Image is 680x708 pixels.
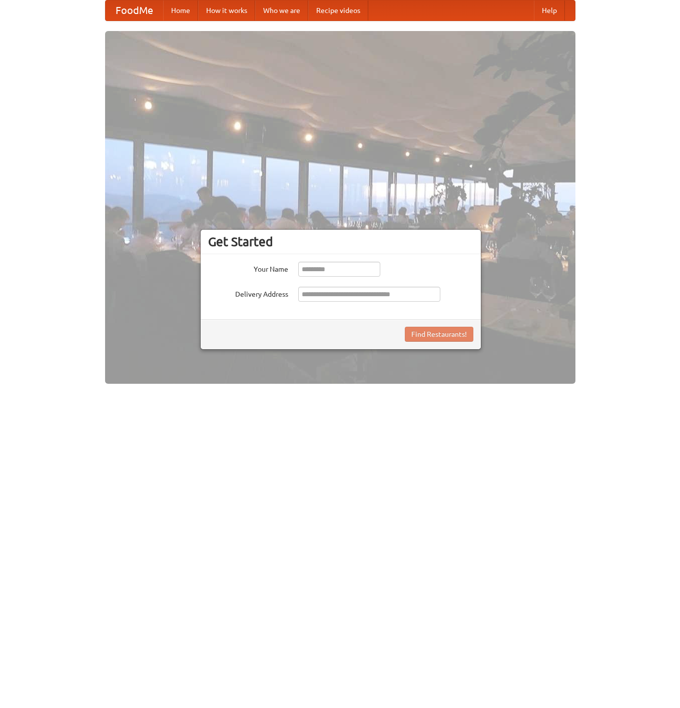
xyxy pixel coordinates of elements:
[163,1,198,21] a: Home
[106,1,163,21] a: FoodMe
[208,234,473,249] h3: Get Started
[405,327,473,342] button: Find Restaurants!
[208,262,288,274] label: Your Name
[534,1,565,21] a: Help
[255,1,308,21] a: Who we are
[208,287,288,299] label: Delivery Address
[308,1,368,21] a: Recipe videos
[198,1,255,21] a: How it works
